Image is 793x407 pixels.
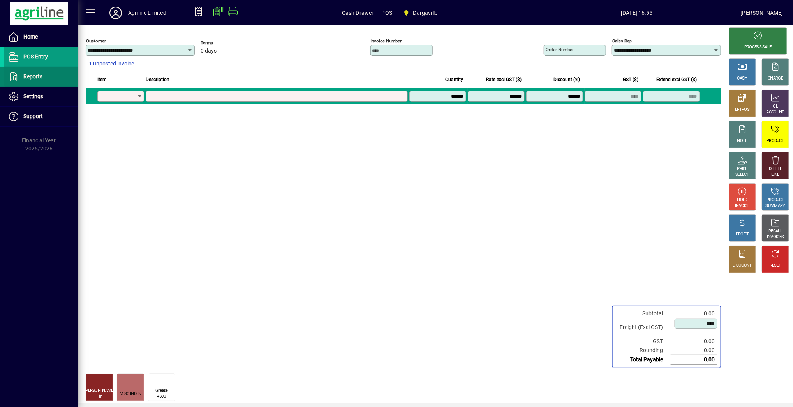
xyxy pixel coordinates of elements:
[157,394,166,400] div: 450G
[85,388,114,394] div: [PERSON_NAME]
[120,391,141,397] div: MISC INDEN
[616,346,671,355] td: Rounding
[23,73,42,80] span: Reports
[768,76,783,81] div: CHARGE
[486,75,522,84] span: Rate excl GST ($)
[616,318,671,337] td: Freight (Excl GST)
[4,107,78,126] a: Support
[616,337,671,346] td: GST
[546,47,574,52] mat-label: Order number
[371,38,402,44] mat-label: Invoice number
[737,197,747,203] div: HOLD
[201,48,217,54] span: 0 days
[103,6,128,20] button: Profile
[86,57,137,71] button: 1 unposted invoice
[769,166,782,172] div: DELETE
[766,203,785,209] div: SUMMARY
[23,93,43,99] span: Settings
[737,166,748,172] div: PRICE
[445,75,463,84] span: Quantity
[735,203,749,209] div: INVOICE
[623,75,638,84] span: GST ($)
[736,232,749,237] div: PROFIT
[201,41,247,46] span: Terms
[735,107,750,113] div: EFTPOS
[773,104,778,110] div: GL
[553,75,580,84] span: Discount (%)
[744,44,772,50] div: PROCESS SALE
[86,38,106,44] mat-label: Customer
[155,388,168,394] div: Grease
[767,138,784,144] div: PRODUCT
[736,172,749,178] div: SELECT
[533,7,741,19] span: [DATE] 16:55
[23,113,43,119] span: Support
[656,75,697,84] span: Extend excl GST ($)
[89,60,134,68] span: 1 unposted invoice
[767,234,784,240] div: INVOICES
[97,394,102,400] div: Pin
[97,75,107,84] span: Item
[737,138,747,144] div: NOTE
[737,76,747,81] div: CASH
[741,7,783,19] div: [PERSON_NAME]
[671,355,717,365] td: 0.00
[671,346,717,355] td: 0.00
[767,110,784,115] div: ACCOUNT
[4,87,78,106] a: Settings
[4,67,78,87] a: Reports
[23,34,38,40] span: Home
[4,27,78,47] a: Home
[616,355,671,365] td: Total Payable
[671,309,717,318] td: 0.00
[612,38,632,44] mat-label: Sales rep
[769,228,782,234] div: RECALL
[400,6,441,20] span: Dargaville
[767,197,784,203] div: PRODUCT
[772,172,779,178] div: LINE
[23,53,48,60] span: POS Entry
[733,263,752,269] div: DISCOUNT
[671,337,717,346] td: 0.00
[128,7,166,19] div: Agriline Limited
[616,309,671,318] td: Subtotal
[146,75,169,84] span: Description
[382,7,393,19] span: POS
[342,7,374,19] span: Cash Drawer
[413,7,438,19] span: Dargaville
[770,263,781,269] div: RESET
